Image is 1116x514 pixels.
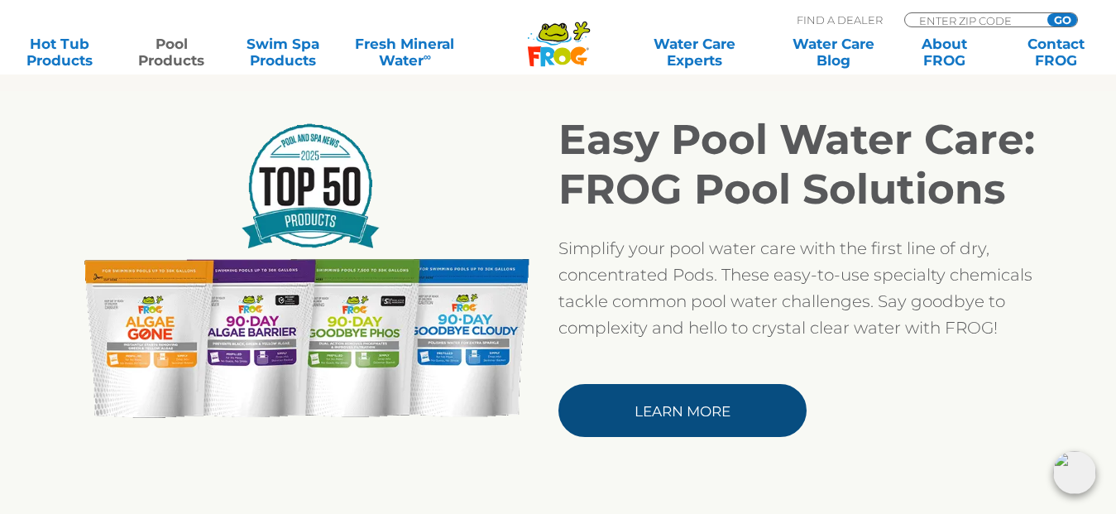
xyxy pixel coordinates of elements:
a: Fresh MineralWater∞ [351,36,459,69]
input: GO [1047,13,1077,26]
a: ContactFROG [1013,36,1099,69]
a: Swim SpaProducts [239,36,326,69]
input: Zip Code Form [917,13,1029,27]
a: PoolProducts [128,36,215,69]
p: Simplify your pool water care with the first line of dry, concentrated Pods. These easy-to-use sp... [558,235,1055,341]
sup: ∞ [424,50,431,63]
a: AboutFROG [902,36,989,69]
h2: Easy Pool Water Care: FROG Pool Solutions [558,115,1055,214]
p: Find A Dealer [797,12,883,27]
a: Water CareBlog [790,36,877,69]
img: openIcon [1053,451,1096,494]
a: Water CareExperts [625,36,765,69]
img: FROG_Pool-Solutions-Product-Line-Pod_PSN Award_LR [62,115,558,429]
a: Hot TubProducts [17,36,103,69]
a: Learn More [558,384,807,437]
